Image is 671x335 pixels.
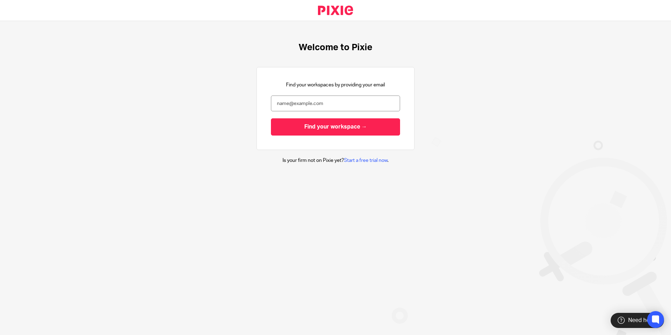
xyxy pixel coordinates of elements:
h1: Welcome to Pixie [299,42,372,53]
a: Start a free trial now [344,158,387,163]
p: Find your workspaces by providing your email [286,81,385,88]
input: name@example.com [271,96,400,111]
div: Need help? [611,313,664,328]
p: Is your firm not on Pixie yet? . [283,157,388,164]
input: Find your workspace → [271,118,400,136]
